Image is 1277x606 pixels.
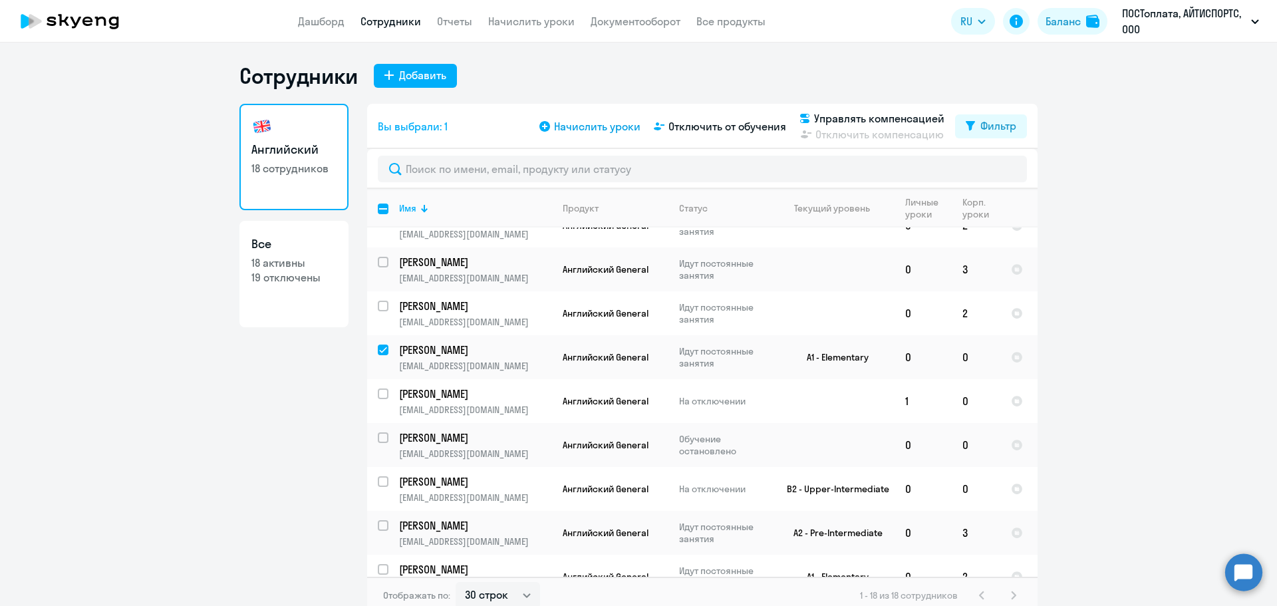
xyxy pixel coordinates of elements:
[239,63,358,89] h1: Сотрудники
[399,255,551,269] a: [PERSON_NAME]
[895,423,952,467] td: 0
[374,64,457,88] button: Добавить
[298,15,345,28] a: Дашборд
[488,15,575,28] a: Начислить уроки
[399,299,549,313] p: [PERSON_NAME]
[399,404,551,416] p: [EMAIL_ADDRESS][DOMAIN_NAME]
[399,492,551,504] p: [EMAIL_ADDRESS][DOMAIN_NAME]
[563,202,599,214] div: Продукт
[794,202,870,214] div: Текущий уровень
[399,430,551,445] a: [PERSON_NAME]
[251,255,337,270] p: 18 активны
[251,141,337,158] h3: Английский
[399,228,551,240] p: [EMAIL_ADDRESS][DOMAIN_NAME]
[554,118,640,134] span: Начислить уроки
[679,433,770,457] p: Обучение остановлено
[895,511,952,555] td: 0
[399,474,549,489] p: [PERSON_NAME]
[895,291,952,335] td: 0
[399,386,551,401] a: [PERSON_NAME]
[399,386,549,401] p: [PERSON_NAME]
[860,589,958,601] span: 1 - 18 из 18 сотрудников
[905,196,951,220] div: Личные уроки
[771,511,895,555] td: A2 - Pre-Intermediate
[679,257,770,281] p: Идут постоянные занятия
[1086,15,1099,28] img: balance
[399,518,549,533] p: [PERSON_NAME]
[952,291,1000,335] td: 2
[399,202,416,214] div: Имя
[378,118,448,134] span: Вы выбрали: 1
[399,474,551,489] a: [PERSON_NAME]
[399,299,551,313] a: [PERSON_NAME]
[563,527,648,539] span: Английский General
[399,67,446,83] div: Добавить
[905,196,939,220] div: Личные уроки
[668,118,786,134] span: Отключить от обучения
[814,110,944,126] span: Управлять компенсацией
[1122,5,1246,37] p: ПОСТоплата, АЙТИСПОРТС, ООО
[696,15,766,28] a: Все продукты
[952,335,1000,379] td: 0
[399,343,551,357] a: [PERSON_NAME]
[360,15,421,28] a: Сотрудники
[952,423,1000,467] td: 0
[437,15,472,28] a: Отчеты
[679,345,770,369] p: Идут постоянные занятия
[1115,5,1266,37] button: ПОСТоплата, АЙТИСПОРТС, ООО
[399,562,549,577] p: [PERSON_NAME]
[952,247,1000,291] td: 3
[679,565,770,589] p: Идут постоянные занятия
[771,335,895,379] td: A1 - Elementary
[952,511,1000,555] td: 3
[563,395,648,407] span: Английский General
[951,8,995,35] button: RU
[679,521,770,545] p: Идут постоянные занятия
[239,104,349,210] a: Английский18 сотрудников
[251,270,337,285] p: 19 отключены
[1038,8,1107,35] button: Балансbalance
[563,263,648,275] span: Английский General
[781,202,894,214] div: Текущий уровень
[952,379,1000,423] td: 0
[563,202,668,214] div: Продукт
[399,343,549,357] p: [PERSON_NAME]
[895,379,952,423] td: 1
[962,196,1000,220] div: Корп. уроки
[679,202,770,214] div: Статус
[980,118,1016,134] div: Фильтр
[563,439,648,451] span: Английский General
[679,301,770,325] p: Идут постоянные занятия
[399,272,551,284] p: [EMAIL_ADDRESS][DOMAIN_NAME]
[399,255,549,269] p: [PERSON_NAME]
[251,161,337,176] p: 18 сотрудников
[399,202,551,214] div: Имя
[895,247,952,291] td: 0
[251,235,337,253] h3: Все
[771,555,895,599] td: A1 - Elementary
[1046,13,1081,29] div: Баланс
[563,351,648,363] span: Английский General
[895,555,952,599] td: 0
[960,13,972,29] span: RU
[399,518,551,533] a: [PERSON_NAME]
[251,116,273,137] img: english
[383,589,450,601] span: Отображать по:
[563,483,648,495] span: Английский General
[399,448,551,460] p: [EMAIL_ADDRESS][DOMAIN_NAME]
[895,467,952,511] td: 0
[399,316,551,328] p: [EMAIL_ADDRESS][DOMAIN_NAME]
[771,467,895,511] td: B2 - Upper-Intermediate
[895,335,952,379] td: 0
[563,307,648,319] span: Английский General
[378,156,1027,182] input: Поиск по имени, email, продукту или статусу
[563,571,648,583] span: Английский General
[955,114,1027,138] button: Фильтр
[952,555,1000,599] td: 2
[591,15,680,28] a: Документооборот
[399,562,551,577] a: [PERSON_NAME]
[679,202,708,214] div: Статус
[679,395,770,407] p: На отключении
[399,430,549,445] p: [PERSON_NAME]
